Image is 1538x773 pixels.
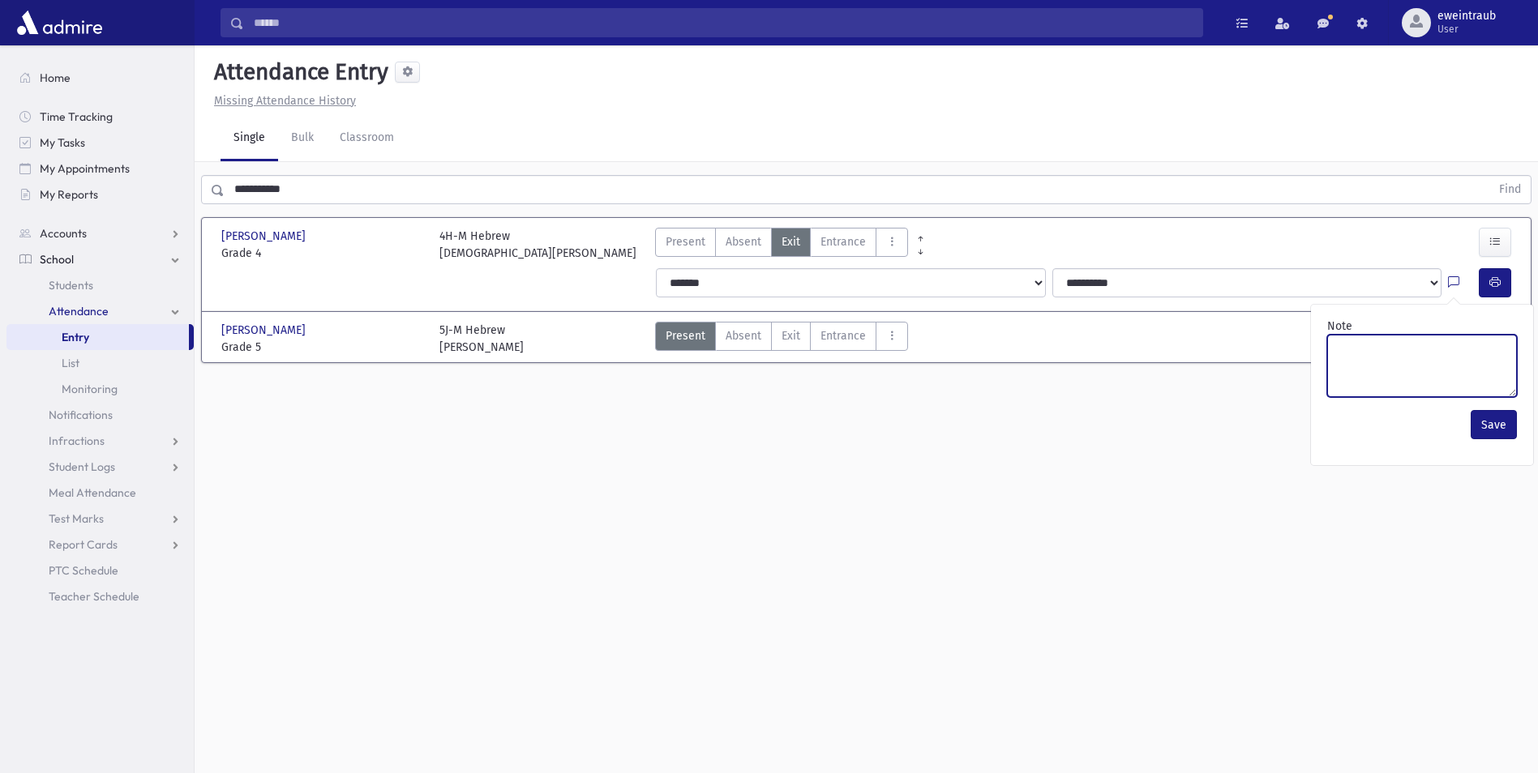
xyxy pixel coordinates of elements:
[6,182,194,207] a: My Reports
[6,156,194,182] a: My Appointments
[6,428,194,454] a: Infractions
[6,454,194,480] a: Student Logs
[62,330,89,344] span: Entry
[49,304,109,318] span: Attendance
[221,116,278,161] a: Single
[666,327,705,344] span: Present
[6,350,194,376] a: List
[1471,410,1517,439] button: Save
[40,135,85,150] span: My Tasks
[1437,10,1496,23] span: eweintraub
[221,322,309,339] span: [PERSON_NAME]
[439,228,636,262] div: 4H-M Hebrew [DEMOGRAPHIC_DATA][PERSON_NAME]
[655,228,908,262] div: AttTypes
[6,65,194,91] a: Home
[214,94,356,108] u: Missing Attendance History
[221,339,423,356] span: Grade 5
[40,187,98,202] span: My Reports
[6,298,194,324] a: Attendance
[1489,176,1531,203] button: Find
[6,480,194,506] a: Meal Attendance
[6,104,194,130] a: Time Tracking
[327,116,407,161] a: Classroom
[40,70,71,85] span: Home
[208,94,356,108] a: Missing Attendance History
[6,376,194,402] a: Monitoring
[49,408,113,422] span: Notifications
[49,563,118,578] span: PTC Schedule
[49,278,93,293] span: Students
[439,322,524,356] div: 5J-M Hebrew [PERSON_NAME]
[6,272,194,298] a: Students
[820,327,866,344] span: Entrance
[6,557,194,583] a: PTC Schedule
[49,459,115,474] span: Student Logs
[6,220,194,246] a: Accounts
[1437,23,1496,36] span: User
[49,537,118,552] span: Report Cards
[62,356,79,370] span: List
[208,58,388,86] h5: Attendance Entry
[1327,318,1352,335] label: Note
[49,485,136,500] span: Meal Attendance
[6,130,194,156] a: My Tasks
[221,245,423,262] span: Grade 4
[49,511,104,526] span: Test Marks
[221,228,309,245] span: [PERSON_NAME]
[49,433,105,448] span: Infractions
[782,233,800,250] span: Exit
[6,246,194,272] a: School
[820,233,866,250] span: Entrance
[666,233,705,250] span: Present
[40,161,130,176] span: My Appointments
[278,116,327,161] a: Bulk
[6,506,194,532] a: Test Marks
[782,327,800,344] span: Exit
[13,6,106,39] img: AdmirePro
[6,402,194,428] a: Notifications
[40,109,113,124] span: Time Tracking
[726,233,761,250] span: Absent
[40,252,74,267] span: School
[726,327,761,344] span: Absent
[244,8,1202,37] input: Search
[6,532,194,557] a: Report Cards
[62,382,118,396] span: Monitoring
[6,583,194,609] a: Teacher Schedule
[655,322,908,356] div: AttTypes
[49,589,139,604] span: Teacher Schedule
[40,226,87,241] span: Accounts
[6,324,189,350] a: Entry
